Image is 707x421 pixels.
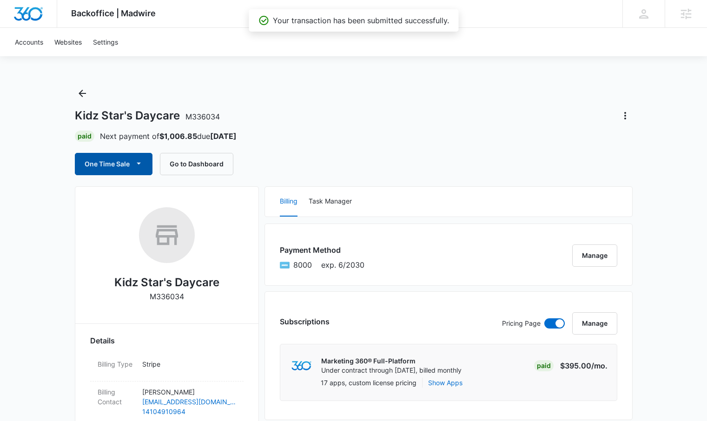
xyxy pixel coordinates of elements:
[534,360,554,371] div: Paid
[291,361,311,371] img: marketing360Logo
[159,132,197,141] strong: $1,006.85
[309,187,352,217] button: Task Manager
[75,153,152,175] button: One Time Sale
[280,316,330,327] h3: Subscriptions
[428,378,463,388] button: Show Apps
[114,274,219,291] h2: Kidz Star's Daycare
[185,112,220,121] span: M336034
[591,361,608,370] span: /mo.
[572,312,617,335] button: Manage
[273,15,449,26] p: Your transaction has been submitted successfully.
[9,28,49,56] a: Accounts
[100,131,237,142] p: Next payment of due
[142,397,236,407] a: [EMAIL_ADDRESS][DOMAIN_NAME]
[103,55,157,61] div: Keywords by Traffic
[560,360,608,371] p: $395.00
[26,15,46,22] div: v 4.0.25
[90,335,115,346] span: Details
[24,24,102,32] div: Domain: [DOMAIN_NAME]
[293,259,312,270] span: American Express ending with
[142,407,236,416] a: 14104910964
[90,354,244,382] div: Billing TypeStripe
[15,15,22,22] img: logo_orange.svg
[321,378,416,388] p: 17 apps, custom license pricing
[75,86,90,101] button: Back
[98,387,135,407] dt: Billing Contact
[142,359,236,369] p: Stripe
[71,8,156,18] span: Backoffice | Madwire
[75,131,94,142] div: Paid
[280,187,297,217] button: Billing
[618,108,633,123] button: Actions
[210,132,237,141] strong: [DATE]
[280,244,364,256] h3: Payment Method
[142,387,236,397] p: [PERSON_NAME]
[35,55,83,61] div: Domain Overview
[321,259,364,270] span: exp. 6/2030
[87,28,124,56] a: Settings
[49,28,87,56] a: Websites
[98,359,135,369] dt: Billing Type
[75,109,220,123] h1: Kidz Star's Daycare
[93,54,100,61] img: tab_keywords_by_traffic_grey.svg
[25,54,33,61] img: tab_domain_overview_orange.svg
[321,366,462,375] p: Under contract through [DATE], billed monthly
[502,318,541,329] p: Pricing Page
[160,153,233,175] button: Go to Dashboard
[572,244,617,267] button: Manage
[321,356,462,366] p: Marketing 360® Full-Platform
[150,291,184,302] p: M336034
[15,24,22,32] img: website_grey.svg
